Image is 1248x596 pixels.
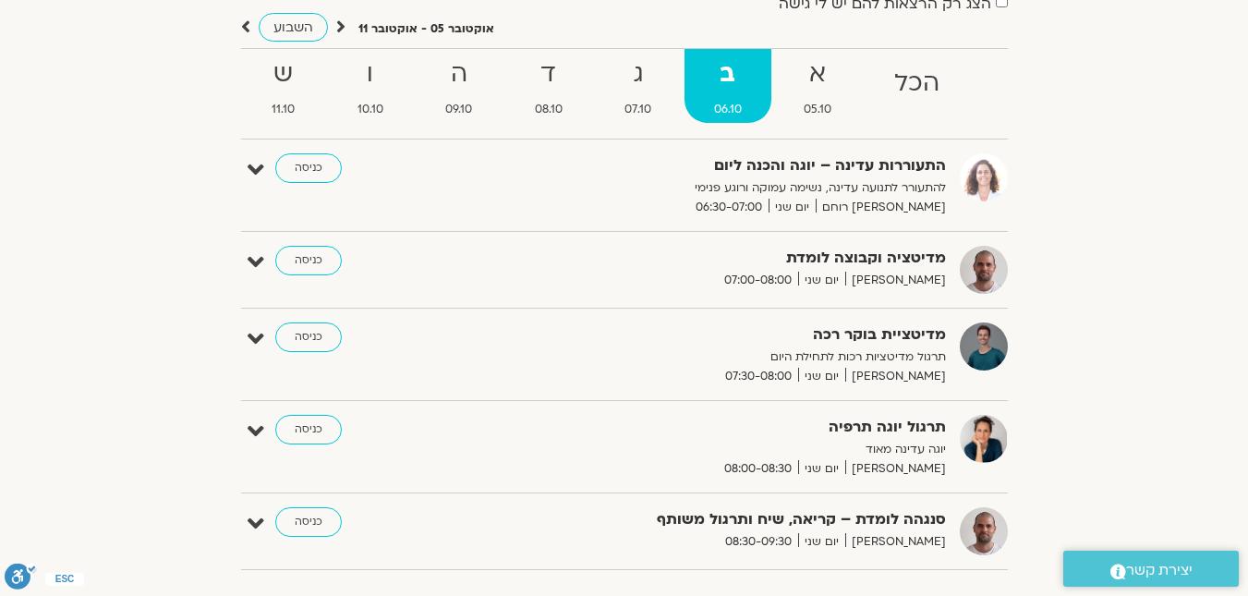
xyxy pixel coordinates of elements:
[275,507,342,537] a: כניסה
[718,271,798,290] span: 07:00-08:00
[775,49,862,123] a: א05.10
[243,100,325,119] span: 11.10
[596,100,682,119] span: 07.10
[798,367,845,386] span: יום שני
[417,100,503,119] span: 09.10
[243,49,325,123] a: ש11.10
[719,367,798,386] span: 07:30-08:00
[273,18,313,36] span: השבוע
[417,54,503,95] strong: ה
[845,532,946,552] span: [PERSON_NAME]
[358,19,494,39] p: אוקטובר 05 - אוקטובר 11
[685,54,771,95] strong: ב
[493,178,946,198] p: להתעורר לתנועה עדינה, נשימה עמוקה ורוגע פנימי
[845,271,946,290] span: [PERSON_NAME]
[259,13,328,42] a: השבוע
[493,246,946,271] strong: מדיטציה וקבוצה לומדת
[493,322,946,347] strong: מדיטציית בוקר רכה
[845,459,946,479] span: [PERSON_NAME]
[596,49,682,123] a: ג07.10
[798,271,845,290] span: יום שני
[685,100,771,119] span: 06.10
[328,100,413,119] span: 10.10
[275,415,342,444] a: כניסה
[328,49,413,123] a: ו10.10
[689,198,769,217] span: 06:30-07:00
[275,246,342,275] a: כניסה
[505,100,592,119] span: 08.10
[328,54,413,95] strong: ו
[417,49,503,123] a: ה09.10
[596,54,682,95] strong: ג
[718,459,798,479] span: 08:00-08:30
[493,347,946,367] p: תרגול מדיטציות רכות לתחילת היום
[775,54,862,95] strong: א
[493,440,946,459] p: יוגה עדינה מאוד
[798,459,845,479] span: יום שני
[243,54,325,95] strong: ש
[275,322,342,352] a: כניסה
[493,507,946,532] strong: סנגהה לומדת – קריאה, שיח ותרגול משותף
[1063,551,1239,587] a: יצירת קשר
[685,49,771,123] a: ב06.10
[769,198,816,217] span: יום שני
[505,54,592,95] strong: ד
[493,153,946,178] strong: התעוררות עדינה – יוגה והכנה ליום
[1126,558,1193,583] span: יצירת קשר
[275,153,342,183] a: כניסה
[816,198,946,217] span: [PERSON_NAME] רוחם
[865,49,969,123] a: הכל
[493,415,946,440] strong: תרגול יוגה תרפיה
[719,532,798,552] span: 08:30-09:30
[845,367,946,386] span: [PERSON_NAME]
[505,49,592,123] a: ד08.10
[775,100,862,119] span: 05.10
[798,532,845,552] span: יום שני
[865,63,969,104] strong: הכל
